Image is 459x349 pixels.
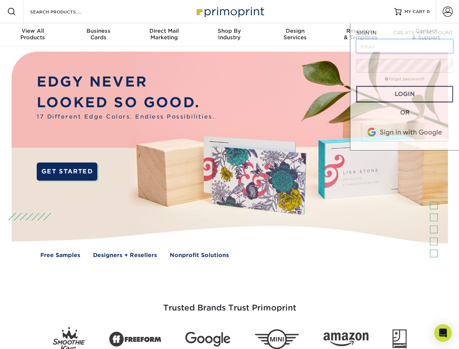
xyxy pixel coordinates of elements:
a: Free Samples [40,251,80,260]
a: GET STARTED [37,163,97,181]
a: Designers + Resellers [93,251,157,260]
a: Login [356,86,453,103]
span: Design [262,28,328,34]
span: Resources [328,28,393,34]
div: OR [356,108,453,117]
span: CREATE AN ACCOUNT [393,30,453,36]
div: Marketing [131,28,197,41]
div: & Templates [328,28,393,41]
iframe: Google Customer Reviews [2,327,62,346]
a: Direct MailMarketing [131,23,197,47]
a: Nonprofit Solutions [170,251,229,260]
input: Email [356,39,453,53]
a: Resources& Templates [328,23,393,47]
span: Shop By [197,28,262,34]
p: LOOKED SO GOOD. [37,92,215,113]
input: SEARCH PRODUCTS..... [29,7,100,16]
a: forgot password? [385,77,424,81]
span: SIGN IN [356,30,377,36]
div: Cards [65,28,131,41]
span: 17 Different Edge Colors. Endless Possibilities. [37,113,215,121]
img: Primoprint [193,4,266,19]
a: DesignServices [262,23,328,47]
img: Goodwill [392,329,407,349]
span: Direct Mail [131,28,197,34]
div: Open Intercom Messenger [434,324,452,342]
span: 0 [427,9,430,14]
div: Services [262,28,328,41]
img: Google [185,332,230,347]
div: Industry [197,28,262,41]
span: Business [65,28,131,34]
img: Amazon [323,333,369,346]
h3: Trusted Brands Trust Primoprint [17,286,442,321]
a: Shop ByIndustry [197,23,262,47]
a: BusinessCards [65,23,131,47]
span: MY CART [404,9,425,15]
p: EDGY NEVER [37,72,215,92]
